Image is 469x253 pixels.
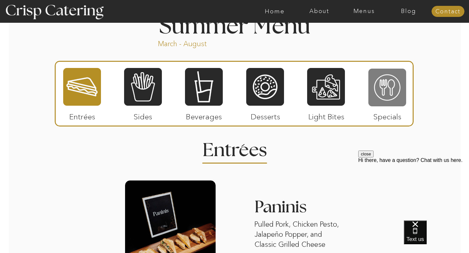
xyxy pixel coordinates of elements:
h3: Paninis [254,199,345,220]
p: Specials [365,106,409,125]
p: Pulled Pork, Chicken Pesto, Jalapeño Popper, and Classic Grilled Cheese [254,220,345,251]
p: Entrées [61,106,104,125]
a: Home [252,8,297,15]
p: March - August [158,39,248,47]
a: Contact [432,8,464,15]
iframe: podium webchat widget bubble [404,220,469,253]
h2: Entrees [203,141,266,154]
a: Blog [386,8,431,15]
h1: Summer Menu [144,15,325,34]
a: About [297,8,342,15]
iframe: podium webchat widget prompt [358,151,469,229]
p: Beverages [182,106,225,125]
a: Menus [342,8,386,15]
p: Light Bites [305,106,348,125]
p: Desserts [244,106,287,125]
p: Sides [121,106,164,125]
